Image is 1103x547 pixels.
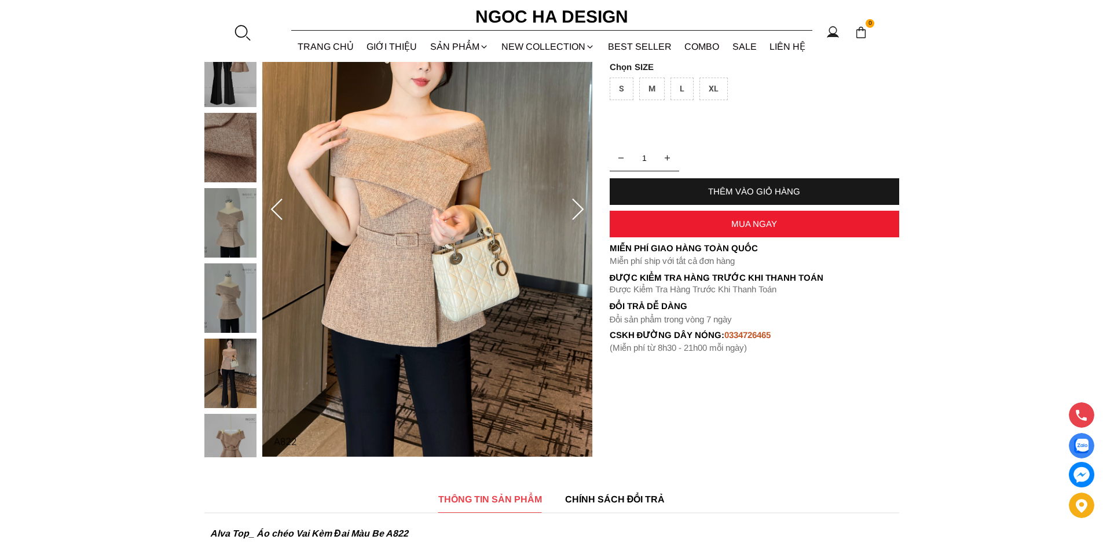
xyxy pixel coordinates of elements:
a: LIÊN HỆ [763,31,812,62]
font: Miễn phí giao hàng toàn quốc [610,243,758,253]
span: 0 [866,19,875,28]
img: Alva Top_ Áo chéo Vai Kèm Đai Màu Be A822_mini_6 [204,414,256,483]
p: SIZE [610,62,899,72]
font: Miễn phí ship với tất cả đơn hàng [610,256,735,266]
font: cskh đường dây nóng: [610,330,725,340]
a: Ngoc Ha Design [465,3,639,31]
div: XL [699,78,728,100]
img: Alva Top_ Áo chéo Vai Kèm Đai Màu Be A822_mini_1 [204,38,256,107]
div: L [670,78,694,100]
p: Được Kiểm Tra Hàng Trước Khi Thanh Toán [610,284,899,295]
input: Quantity input [610,146,679,170]
h6: Đổi trả dễ dàng [610,301,899,311]
div: SẢN PHẨM [424,31,496,62]
img: Alva Top_ Áo chéo Vai Kèm Đai Màu Be A822_mini_5 [204,339,256,408]
a: BEST SELLER [602,31,679,62]
div: S [610,78,633,100]
strong: Alva Top_ Áo chéo Vai Kèm Đai Màu Be A822 [210,528,408,538]
span: THÔNG TIN SẢN PHẨM [438,492,542,506]
img: img-CART-ICON-ksit0nf1 [855,26,867,39]
a: NEW COLLECTION [495,31,602,62]
div: M [639,78,665,100]
img: Alva Top_ Áo chéo Vai Kèm Đai Màu Be A822_mini_3 [204,188,256,258]
a: GIỚI THIỆU [360,31,424,62]
div: THÊM VÀO GIỎ HÀNG [610,186,899,196]
img: Alva Top_ Áo chéo Vai Kèm Đai Màu Be A822_mini_2 [204,113,256,182]
div: MUA NGAY [610,219,899,229]
img: Alva Top_ Áo chéo Vai Kèm Đai Màu Be A822_mini_4 [204,263,256,333]
a: SALE [726,31,764,62]
font: 0334726465 [724,330,771,340]
a: Combo [678,31,726,62]
img: Display image [1074,439,1089,453]
font: Đổi sản phẩm trong vòng 7 ngày [610,314,732,324]
span: CHÍNH SÁCH ĐỔI TRẢ [565,492,665,506]
p: Được Kiểm Tra Hàng Trước Khi Thanh Toán [610,273,899,283]
font: (Miễn phí từ 8h30 - 21h00 mỗi ngày) [610,343,747,353]
a: messenger [1069,462,1094,487]
a: TRANG CHỦ [291,31,361,62]
a: Display image [1069,433,1094,458]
